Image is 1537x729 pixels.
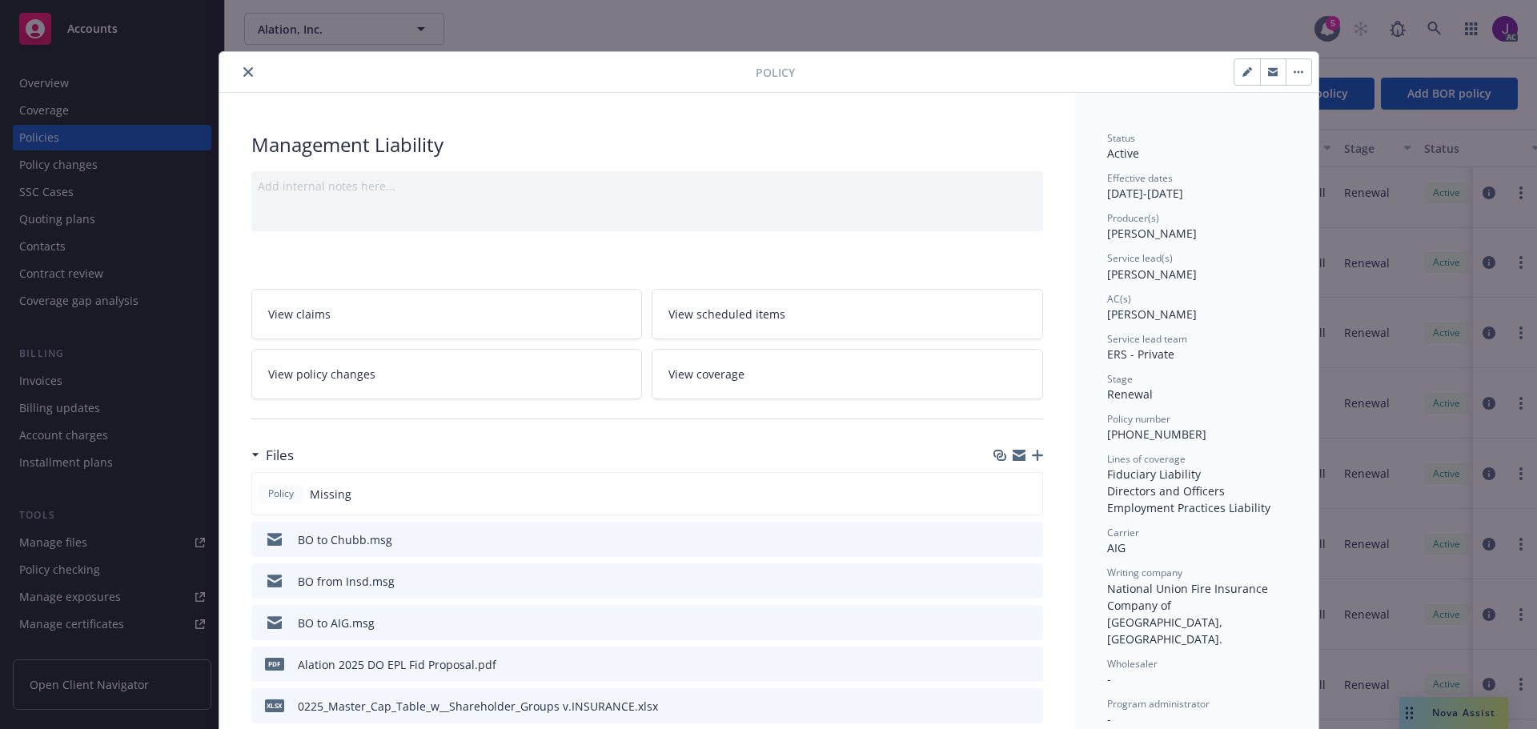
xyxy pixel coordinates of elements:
div: Files [251,445,294,466]
span: View claims [268,306,331,322]
span: AIG [1107,540,1126,555]
span: Wholesaler [1107,657,1158,671]
span: View scheduled items [668,306,785,322]
div: Alation 2025 DO EPL Fid Proposal.pdf [298,656,496,673]
span: pdf [265,658,284,670]
div: Fiduciary Liability [1107,466,1286,483]
span: Lines of coverage [1107,452,1186,466]
button: preview file [1022,656,1037,673]
span: Renewal [1107,387,1153,402]
div: BO to AIG.msg [298,615,375,631]
span: AC(s) [1107,292,1131,306]
span: National Union Fire Insurance Company of [GEOGRAPHIC_DATA], [GEOGRAPHIC_DATA]. [1107,581,1271,647]
div: [DATE] - [DATE] [1107,171,1286,202]
span: - [1107,671,1111,687]
span: Active [1107,146,1139,161]
button: download file [997,531,1009,548]
span: [PHONE_NUMBER] [1107,427,1206,442]
span: Stage [1107,372,1133,386]
span: Writing company [1107,566,1182,579]
span: [PERSON_NAME] [1107,306,1197,322]
h3: Files [266,445,294,466]
span: Program administrator [1107,697,1210,711]
button: preview file [1022,615,1037,631]
button: preview file [1022,531,1037,548]
span: xlsx [265,699,284,711]
span: ERS - Private [1107,346,1174,362]
span: View policy changes [268,366,375,383]
div: Employment Practices Liability [1107,499,1286,516]
span: Policy [265,487,297,501]
span: - [1107,711,1111,727]
a: View coverage [652,349,1043,399]
div: BO from Insd.msg [298,573,395,590]
button: close [239,62,258,82]
span: [PERSON_NAME] [1107,226,1197,241]
span: Missing [310,486,351,503]
button: download file [997,698,1009,715]
button: download file [997,615,1009,631]
div: Add internal notes here... [258,178,1037,194]
a: View scheduled items [652,289,1043,339]
span: Policy [756,64,795,81]
span: Effective dates [1107,171,1173,185]
div: 0225_Master_Cap_Table_w__Shareholder_Groups v.INSURANCE.xlsx [298,698,658,715]
a: View policy changes [251,349,643,399]
button: preview file [1022,698,1037,715]
button: download file [997,656,1009,673]
span: Service lead(s) [1107,251,1173,265]
span: Carrier [1107,526,1139,539]
div: Directors and Officers [1107,483,1286,499]
span: Status [1107,131,1135,145]
span: Service lead team [1107,332,1187,346]
button: download file [997,573,1009,590]
span: [PERSON_NAME] [1107,266,1197,282]
div: Management Liability [251,131,1043,158]
button: preview file [1022,573,1037,590]
span: View coverage [668,366,744,383]
span: Policy number [1107,412,1170,426]
span: Producer(s) [1107,211,1159,225]
div: BO to Chubb.msg [298,531,392,548]
a: View claims [251,289,643,339]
